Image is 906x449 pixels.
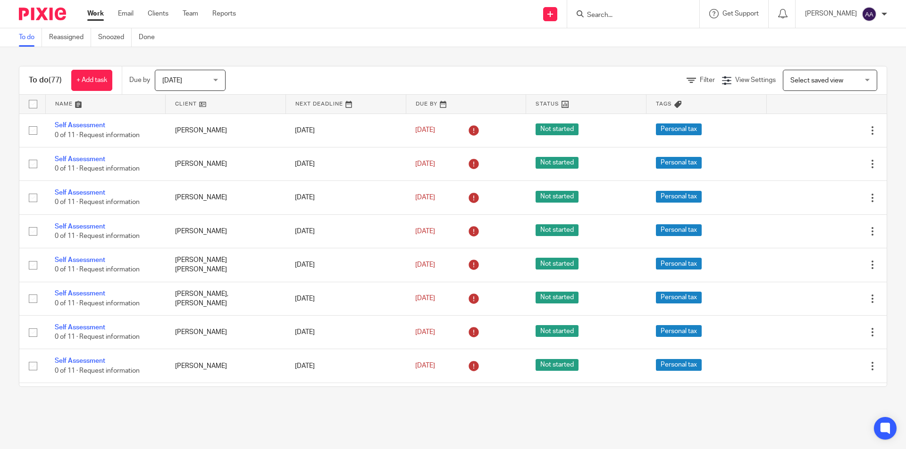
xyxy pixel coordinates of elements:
span: 0 of 11 · Request information [55,132,140,139]
span: [DATE] [415,127,435,134]
a: Done [139,28,162,47]
h1: To do [29,75,62,85]
span: Select saved view [790,77,843,84]
img: Pixie [19,8,66,20]
td: [PERSON_NAME] [166,181,286,214]
td: [PERSON_NAME], [PERSON_NAME] [166,282,286,315]
span: 0 of 11 · Request information [55,233,140,239]
span: Personal tax [656,123,702,135]
span: [DATE] [415,362,435,369]
span: Not started [536,191,579,203]
a: Self Assessment [55,156,105,163]
span: Personal tax [656,258,702,269]
a: Self Assessment [55,189,105,196]
span: 0 of 11 · Request information [55,199,140,206]
span: Not started [536,258,579,269]
td: [PERSON_NAME] [166,349,286,383]
span: 0 of 11 · Request information [55,334,140,340]
a: Reports [212,9,236,18]
a: Self Assessment [55,324,105,331]
input: Search [586,11,671,20]
span: 0 of 11 · Request information [55,165,140,172]
span: Not started [536,359,579,371]
span: [DATE] [415,194,435,201]
a: Reassigned [49,28,91,47]
span: [DATE] [415,161,435,167]
span: Personal tax [656,292,702,303]
span: Not started [536,292,579,303]
span: Get Support [722,10,759,17]
a: Self Assessment [55,223,105,230]
p: Due by [129,75,150,85]
td: [PERSON_NAME] [166,214,286,248]
a: Self Assessment [55,257,105,263]
td: [DATE] [285,181,406,214]
span: Personal tax [656,359,702,371]
span: [DATE] [415,228,435,235]
span: Not started [536,224,579,236]
td: [DATE] [285,248,406,282]
td: [PERSON_NAME] [166,114,286,147]
span: Not started [536,325,579,337]
td: [DATE] [285,282,406,315]
a: Clients [148,9,168,18]
span: Tags [656,101,672,106]
span: Personal tax [656,325,702,337]
td: [PERSON_NAME] [166,147,286,180]
span: Personal tax [656,224,702,236]
span: 0 of 11 · Request information [55,367,140,374]
span: [DATE] [415,329,435,335]
td: Warby, [US_STATE] [PERSON_NAME] [PERSON_NAME] [166,383,286,421]
span: (77) [49,76,62,84]
span: 0 of 11 · Request information [55,267,140,273]
span: View Settings [735,77,776,83]
a: To do [19,28,42,47]
a: Team [183,9,198,18]
p: [PERSON_NAME] [805,9,857,18]
a: Snoozed [98,28,132,47]
span: 0 of 11 · Request information [55,300,140,307]
span: Personal tax [656,157,702,169]
span: [DATE] [415,295,435,302]
span: Personal tax [656,191,702,203]
span: Not started [536,123,579,135]
td: [DATE] [285,214,406,248]
td: [DATE] [285,316,406,349]
td: [DATE] [285,147,406,180]
td: [PERSON_NAME] [PERSON_NAME] [166,248,286,282]
img: svg%3E [862,7,877,22]
td: [DATE] [285,349,406,383]
a: + Add task [71,70,112,91]
span: [DATE] [415,261,435,268]
a: Self Assessment [55,122,105,129]
a: Self Assessment [55,358,105,364]
a: Self Assessment [55,290,105,297]
span: [DATE] [162,77,182,84]
td: [PERSON_NAME] [166,316,286,349]
td: [DATE] [285,383,406,421]
td: [DATE] [285,114,406,147]
a: Work [87,9,104,18]
a: Email [118,9,134,18]
span: Not started [536,157,579,169]
span: Filter [700,77,715,83]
